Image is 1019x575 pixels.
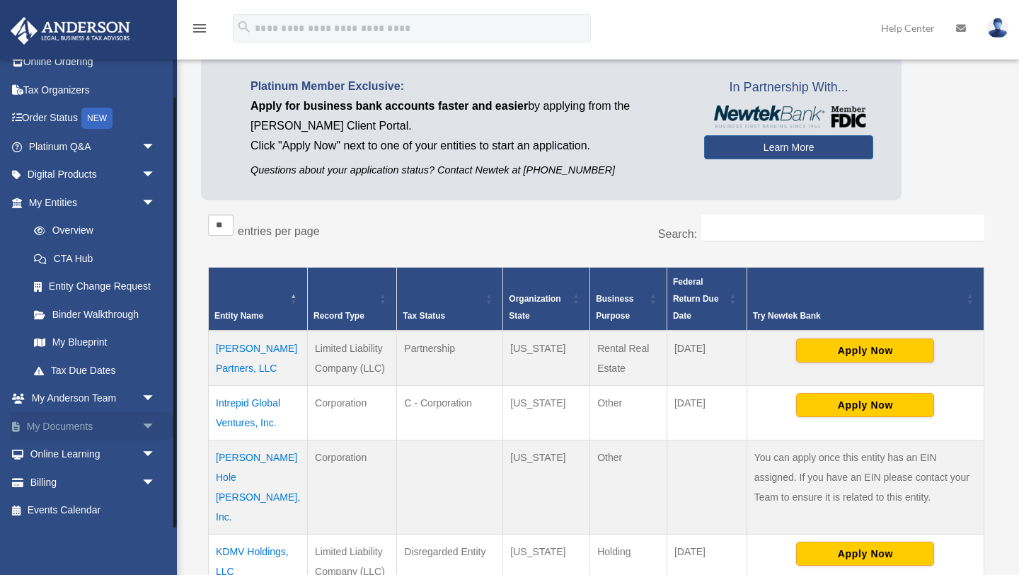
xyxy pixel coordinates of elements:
[704,76,873,99] span: In Partnership With...
[397,331,503,386] td: Partnership
[596,294,633,321] span: Business Purpose
[236,19,252,35] i: search
[503,267,590,331] th: Organization State: Activate to sort
[667,385,747,440] td: [DATE]
[142,412,170,441] span: arrow_drop_down
[142,132,170,161] span: arrow_drop_down
[191,25,208,37] a: menu
[10,385,177,413] a: My Anderson Teamarrow_drop_down
[81,108,113,129] div: NEW
[142,161,170,190] span: arrow_drop_down
[142,468,170,497] span: arrow_drop_down
[142,188,170,217] span: arrow_drop_down
[313,311,364,321] span: Record Type
[796,542,934,566] button: Apply Now
[796,338,934,363] button: Apply Now
[403,311,445,321] span: Tax Status
[209,331,308,386] td: [PERSON_NAME] Partners, LLC
[20,217,163,245] a: Overview
[308,440,397,534] td: Corporation
[10,132,177,161] a: Platinum Q&Aarrow_drop_down
[10,76,177,104] a: Tax Organizers
[10,440,177,469] a: Online Learningarrow_drop_down
[503,440,590,534] td: [US_STATE]
[503,331,590,386] td: [US_STATE]
[987,18,1008,38] img: User Pic
[747,267,984,331] th: Try Newtek Bank : Activate to sort
[10,468,177,496] a: Billingarrow_drop_down
[10,48,177,76] a: Online Ordering
[214,311,263,321] span: Entity Name
[308,331,397,386] td: Limited Liability Company (LLC)
[20,244,170,273] a: CTA Hub
[590,440,667,534] td: Other
[10,496,177,525] a: Events Calendar
[509,294,560,321] span: Organization State
[20,356,170,385] a: Tax Due Dates
[397,385,503,440] td: C - Corporation
[711,106,866,128] img: NewtekBankLogoSM.png
[209,440,308,534] td: [PERSON_NAME] Hole [PERSON_NAME], Inc.
[142,385,170,414] span: arrow_drop_down
[191,20,208,37] i: menu
[796,393,934,417] button: Apply Now
[251,76,683,96] p: Platinum Member Exclusive:
[397,267,503,331] th: Tax Status: Activate to sort
[251,161,683,179] p: Questions about your application status? Contact Newtek at [PHONE_NUMBER]
[10,188,170,217] a: My Entitiesarrow_drop_down
[20,273,170,301] a: Entity Change Request
[209,267,308,331] th: Entity Name: Activate to invert sorting
[6,17,134,45] img: Anderson Advisors Platinum Portal
[590,267,667,331] th: Business Purpose: Activate to sort
[10,161,177,189] a: Digital Productsarrow_drop_down
[667,267,747,331] th: Federal Return Due Date: Activate to sort
[251,136,683,156] p: Click "Apply Now" next to one of your entities to start an application.
[590,385,667,440] td: Other
[747,440,984,534] td: You can apply once this entity has an EIN assigned. If you have an EIN please contact your Team t...
[590,331,667,386] td: Rental Real Estate
[667,331,747,386] td: [DATE]
[503,385,590,440] td: [US_STATE]
[704,135,873,159] a: Learn More
[251,96,683,136] p: by applying from the [PERSON_NAME] Client Portal.
[10,412,177,440] a: My Documentsarrow_drop_down
[142,440,170,469] span: arrow_drop_down
[308,267,397,331] th: Record Type: Activate to sort
[238,225,320,237] label: entries per page
[308,385,397,440] td: Corporation
[658,228,697,240] label: Search:
[753,307,962,324] div: Try Newtek Bank
[20,329,170,357] a: My Blueprint
[10,104,177,133] a: Order StatusNEW
[673,277,719,321] span: Federal Return Due Date
[209,385,308,440] td: Intrepid Global Ventures, Inc.
[251,100,528,112] span: Apply for business bank accounts faster and easier
[20,300,170,329] a: Binder Walkthrough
